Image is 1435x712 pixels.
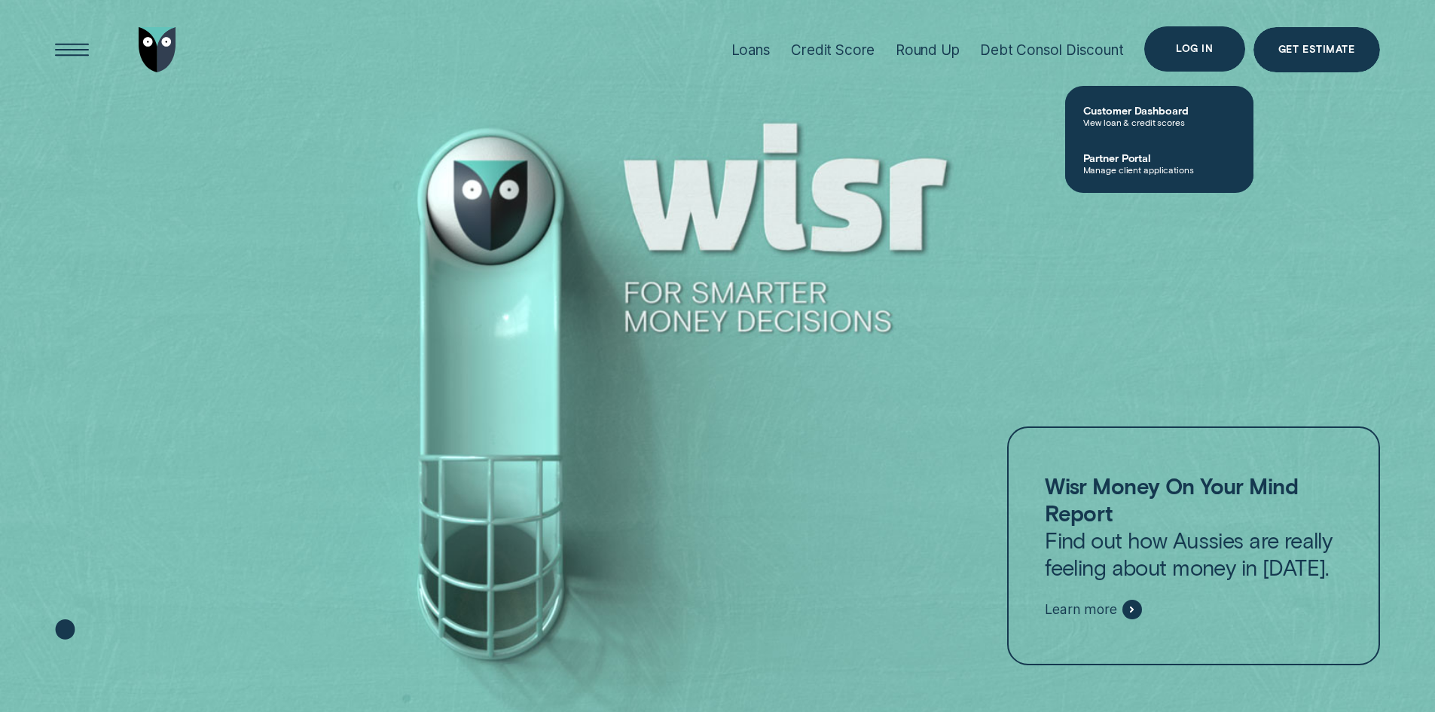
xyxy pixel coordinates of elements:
[1083,164,1235,175] span: Manage client applications
[1083,117,1235,127] span: View loan & credit scores
[50,27,95,72] button: Open Menu
[1083,151,1235,164] span: Partner Portal
[896,41,960,59] div: Round Up
[980,41,1123,59] div: Debt Consol Discount
[791,41,875,59] div: Credit Score
[1253,27,1380,72] a: Get Estimate
[1065,139,1253,187] a: Partner PortalManage client applications
[1045,601,1116,618] span: Learn more
[1045,472,1342,581] p: Find out how Aussies are really feeling about money in [DATE].
[139,27,176,72] img: Wisr
[1083,104,1235,117] span: Customer Dashboard
[1045,472,1298,526] strong: Wisr Money On Your Mind Report
[1144,26,1244,72] button: Log in
[731,41,771,59] div: Loans
[1007,426,1379,666] a: Wisr Money On Your Mind ReportFind out how Aussies are really feeling about money in [DATE].Learn...
[1065,92,1253,139] a: Customer DashboardView loan & credit scores
[1176,44,1213,53] div: Log in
